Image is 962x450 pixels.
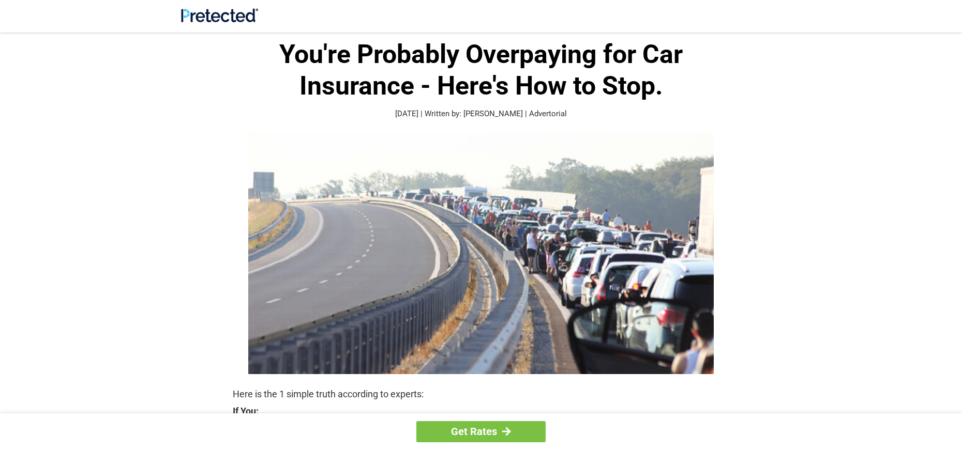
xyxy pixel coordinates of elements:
a: Site Logo [181,14,258,24]
strong: If You: [233,407,729,416]
a: Get Rates [416,421,546,442]
img: Site Logo [181,8,258,22]
h1: You're Probably Overpaying for Car Insurance - Here's How to Stop. [233,39,729,102]
p: [DATE] | Written by: [PERSON_NAME] | Advertorial [233,108,729,120]
p: Here is the 1 simple truth according to experts: [233,387,729,401]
